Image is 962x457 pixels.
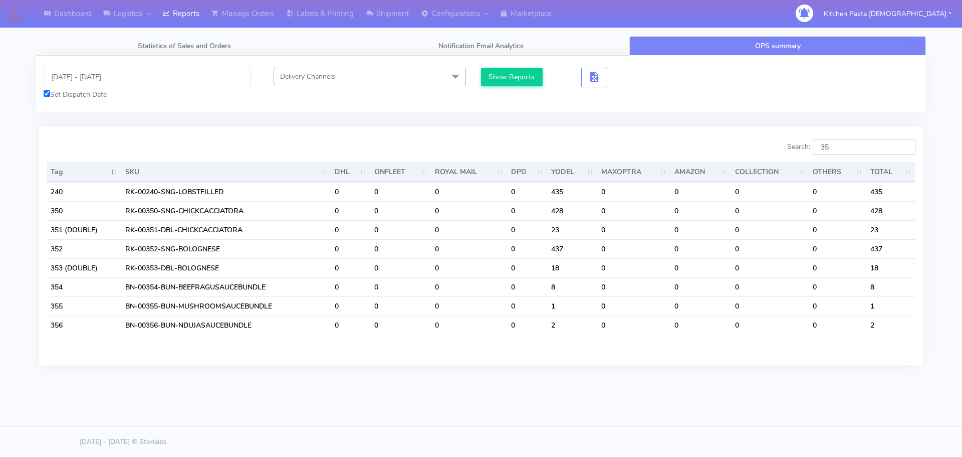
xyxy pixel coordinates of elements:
td: 356 [47,316,121,335]
td: 0 [597,277,670,296]
td: 0 [597,239,670,258]
th: TOTAL : activate to sort column ascending [866,162,915,182]
td: 0 [670,201,731,220]
td: RK-00240-SNG-LOBSTFILLED [121,182,331,201]
td: 0 [331,201,370,220]
td: 0 [507,296,547,316]
td: 0 [370,296,431,316]
span: Statistics of Sales and Orders [138,41,231,51]
td: 8 [547,277,597,296]
td: 355 [47,296,121,316]
td: RK-00350-SNG-CHICKCACCIATORA [121,201,331,220]
td: 1 [547,296,597,316]
td: 0 [507,182,547,201]
td: 0 [670,239,731,258]
td: 0 [331,296,370,316]
td: 435 [866,182,915,201]
td: BN-00354-BUN-BEEFRAGUSAUCEBUNDLE [121,277,331,296]
td: 0 [731,277,809,296]
td: 18 [547,258,597,277]
td: 0 [331,277,370,296]
th: MAXOPTRA : activate to sort column ascending [597,162,670,182]
td: BN-00356-BUN-NDUJASAUCEBUNDLE [121,316,331,335]
td: 437 [866,239,915,258]
button: Show Reports [481,68,543,86]
td: 428 [547,201,597,220]
div: Set Dispatch Date [44,89,251,100]
td: 0 [431,220,507,239]
td: 437 [547,239,597,258]
td: 0 [370,201,431,220]
td: 0 [431,201,507,220]
label: Search: [787,139,915,155]
td: 2 [547,316,597,335]
td: 23 [547,220,597,239]
td: 0 [370,220,431,239]
span: Notification Email Analytics [438,41,524,51]
td: 0 [431,239,507,258]
td: 0 [370,239,431,258]
td: 0 [731,220,809,239]
td: 0 [597,258,670,277]
ul: Tabs [36,36,926,56]
td: 0 [731,316,809,335]
td: 351 (DOUBLE) [47,220,121,239]
span: Delivery Channels [280,72,335,81]
td: 0 [507,220,547,239]
td: 0 [597,316,670,335]
td: 0 [507,258,547,277]
td: 0 [431,258,507,277]
td: 0 [670,296,731,316]
th: YODEL : activate to sort column ascending [547,162,597,182]
td: 0 [331,220,370,239]
td: 0 [331,239,370,258]
th: DPD : activate to sort column ascending [507,162,547,182]
td: 0 [670,182,731,201]
td: 0 [731,182,809,201]
td: 0 [431,182,507,201]
td: 352 [47,239,121,258]
td: RK-00352-SNG-BOLOGNESE [121,239,331,258]
td: 0 [507,277,547,296]
td: 0 [809,258,866,277]
td: 0 [670,258,731,277]
td: 0 [431,296,507,316]
th: Tag: activate to sort column descending [47,162,121,182]
td: 350 [47,201,121,220]
td: 0 [809,277,866,296]
td: 0 [809,220,866,239]
td: 0 [809,182,866,201]
td: 23 [866,220,915,239]
td: 0 [731,239,809,258]
td: 0 [597,296,670,316]
td: 0 [331,316,370,335]
td: RK-00351-DBL-CHICKCACCIATORA [121,220,331,239]
input: Search: [814,139,915,155]
td: 0 [670,316,731,335]
th: DHL : activate to sort column ascending [331,162,370,182]
td: BN-00355-BUN-MUSHROOMSAUCEBUNDLE [121,296,331,316]
td: 0 [731,201,809,220]
button: Kitchen Pasta [DEMOGRAPHIC_DATA] [816,4,959,24]
th: COLLECTION : activate to sort column ascending [731,162,809,182]
td: 0 [809,239,866,258]
td: 0 [597,201,670,220]
td: 0 [431,277,507,296]
th: ROYAL MAIL : activate to sort column ascending [431,162,507,182]
td: 0 [731,258,809,277]
td: 1 [866,296,915,316]
td: 2 [866,316,915,335]
td: 0 [370,277,431,296]
td: 0 [670,277,731,296]
td: 0 [731,296,809,316]
th: ONFLEET : activate to sort column ascending [370,162,431,182]
td: 0 [809,316,866,335]
td: 18 [866,258,915,277]
td: 0 [670,220,731,239]
td: 0 [597,220,670,239]
td: 0 [370,316,431,335]
td: 240 [47,182,121,201]
td: RK-00353-DBL-BOLOGNESE [121,258,331,277]
th: SKU: activate to sort column ascending [121,162,331,182]
td: 353 (DOUBLE) [47,258,121,277]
